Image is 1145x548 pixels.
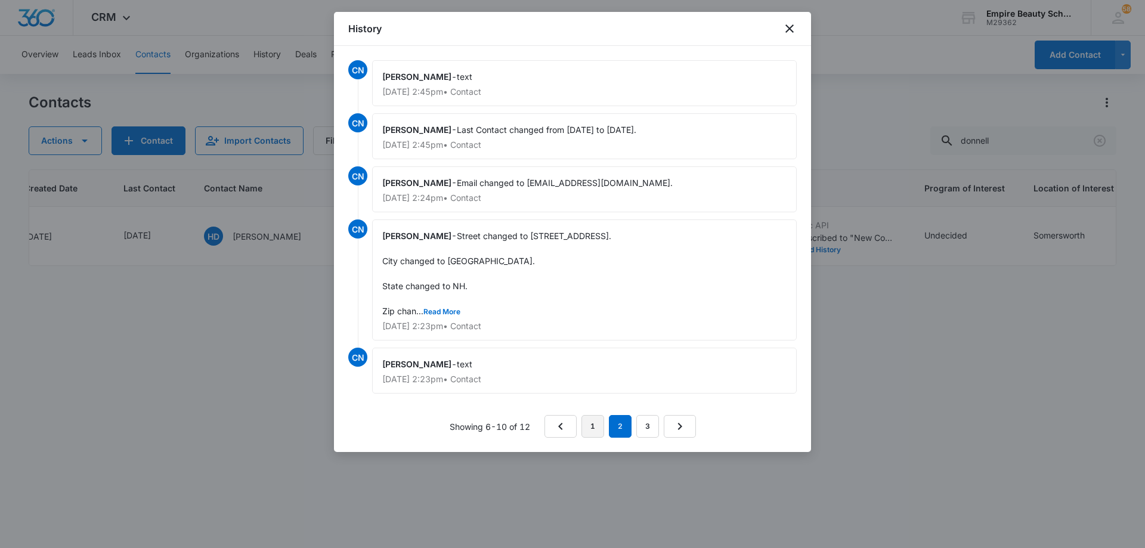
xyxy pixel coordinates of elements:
button: close [782,21,797,36]
span: Street changed to [STREET_ADDRESS]. City changed to [GEOGRAPHIC_DATA]. State changed to NH. Zip c... [382,231,611,316]
div: - [372,60,797,106]
div: - [372,348,797,394]
span: CN [348,113,367,132]
div: - [372,113,797,159]
p: [DATE] 2:23pm • Contact [382,375,787,383]
span: CN [348,348,367,367]
span: CN [348,166,367,185]
span: [PERSON_NAME] [382,72,451,82]
p: [DATE] 2:45pm • Contact [382,141,787,149]
div: - [372,166,797,212]
span: Last Contact changed from [DATE] to [DATE]. [457,125,636,135]
span: Email changed to [EMAIL_ADDRESS][DOMAIN_NAME]. [457,178,673,188]
span: text [457,359,472,369]
p: Showing 6-10 of 12 [450,420,530,433]
h1: History [348,21,382,36]
em: 2 [609,415,632,438]
span: CN [348,219,367,239]
span: [PERSON_NAME] [382,125,451,135]
p: [DATE] 2:23pm • Contact [382,322,787,330]
a: Previous Page [544,415,577,438]
div: - [372,219,797,340]
p: [DATE] 2:45pm • Contact [382,88,787,96]
nav: Pagination [544,415,696,438]
p: [DATE] 2:24pm • Contact [382,194,787,202]
a: Next Page [664,415,696,438]
button: Read More [423,308,460,315]
span: text [457,72,472,82]
span: [PERSON_NAME] [382,178,451,188]
a: Page 1 [581,415,604,438]
a: Page 3 [636,415,659,438]
span: [PERSON_NAME] [382,359,451,369]
span: [PERSON_NAME] [382,231,451,241]
span: CN [348,60,367,79]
